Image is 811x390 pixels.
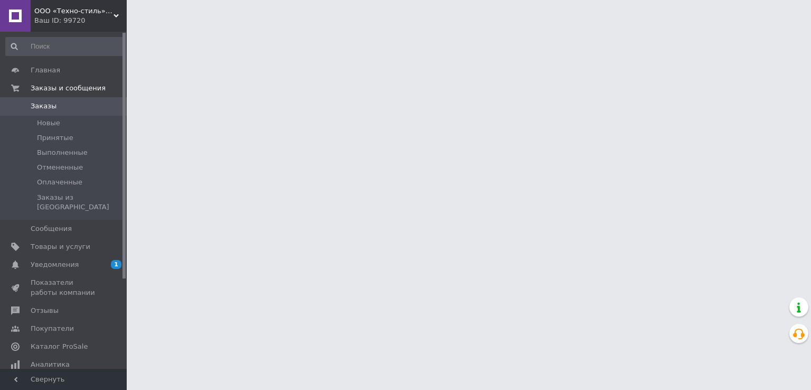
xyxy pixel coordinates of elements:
span: Товары и услуги [31,242,90,252]
span: Отзывы [31,306,59,315]
span: Оплаченные [37,178,82,187]
span: Сообщения [31,224,72,234]
span: Главная [31,66,60,75]
span: Уведомления [31,260,79,270]
span: Покупатели [31,324,74,333]
span: Заказы и сообщения [31,83,106,93]
span: Показатели работы компании [31,278,98,297]
span: Каталог ProSale [31,342,88,351]
span: Отмененные [37,163,83,172]
span: Заказы из [GEOGRAPHIC_DATA] [37,193,124,212]
span: Принятые [37,133,73,143]
span: Аналитика [31,360,70,369]
input: Поиск [5,37,125,56]
span: Выполненные [37,148,88,157]
div: Ваш ID: 99720 [34,16,127,25]
span: 1 [111,260,121,269]
span: Заказы [31,101,56,111]
span: Новые [37,118,60,128]
span: ООО «Техно-стиль» - ПОДБОР, ПРОДАЖА И РЕМОНТ НАСОСНОГО ОБОРУДОВАНИЯ [34,6,114,16]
